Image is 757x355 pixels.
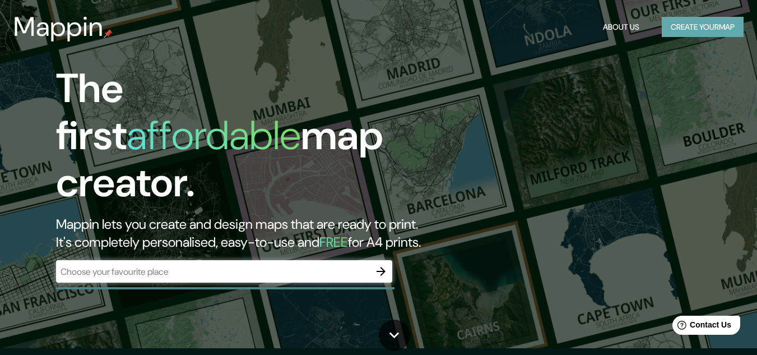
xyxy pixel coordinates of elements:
[56,215,435,251] h2: Mappin lets you create and design maps that are ready to print. It's completely personalised, eas...
[56,65,435,215] h1: The first map creator.
[657,311,745,343] iframe: Help widget launcher
[104,29,113,38] img: mappin-pin
[598,17,644,38] button: About Us
[319,233,348,251] h5: FREE
[56,265,370,278] input: Choose your favourite place
[662,17,744,38] button: Create yourmap
[127,109,301,162] h1: affordable
[13,11,104,43] h3: Mappin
